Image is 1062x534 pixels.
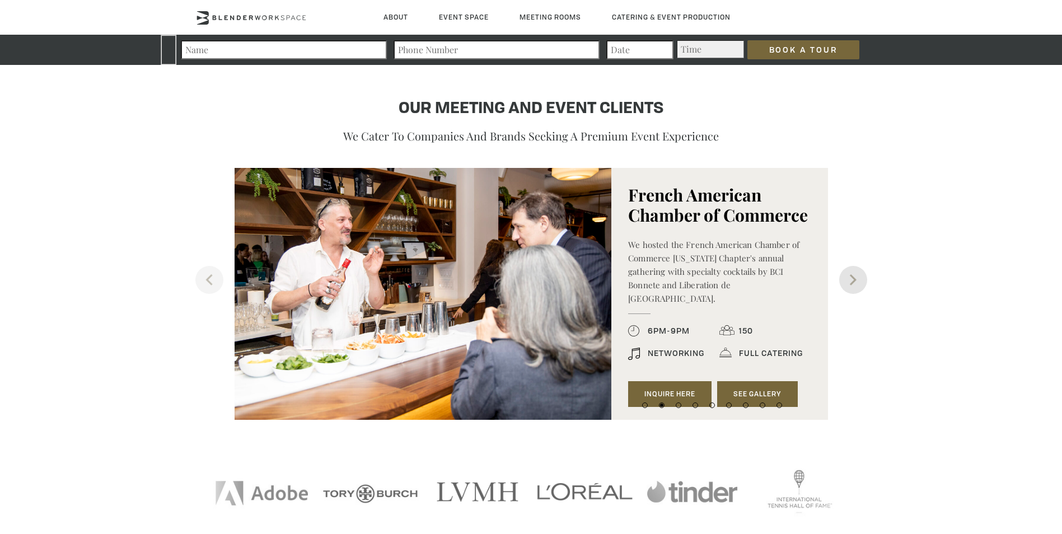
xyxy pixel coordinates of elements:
button: 7 of 9 [743,402,748,408]
iframe: Chat Widget [860,391,1062,534]
input: Book a Tour [747,40,859,59]
h5: French American Chamber of Commerce [628,185,811,225]
input: Date [606,40,673,59]
button: Previous [195,266,223,294]
button: 5 of 9 [709,402,715,408]
button: 6 of 9 [726,402,732,408]
h4: OUR MEETING AND EVENT CLIENTS [251,99,811,120]
button: Inquire here [628,381,712,407]
p: We cater to companies and brands seeking a premium event experience [251,127,811,146]
button: Next [839,266,867,294]
button: 2 of 9 [659,402,665,408]
span: 150 [733,326,753,335]
button: 4 of 9 [693,402,698,408]
span: NETWORKING [642,349,704,358]
button: 9 of 9 [776,402,782,408]
a: See Gallery [717,381,798,407]
button: 1 of 9 [642,402,648,408]
input: Phone Number [394,40,600,59]
p: We hosted the French American Chamber of Commerce [US_STATE] Chapter's annual gathering with spec... [628,238,811,305]
span: 6PM-9PM [642,326,690,335]
span: FULL CATERING [733,349,803,358]
button: 3 of 9 [676,402,681,408]
input: Name [181,40,387,59]
button: 8 of 9 [760,402,765,408]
